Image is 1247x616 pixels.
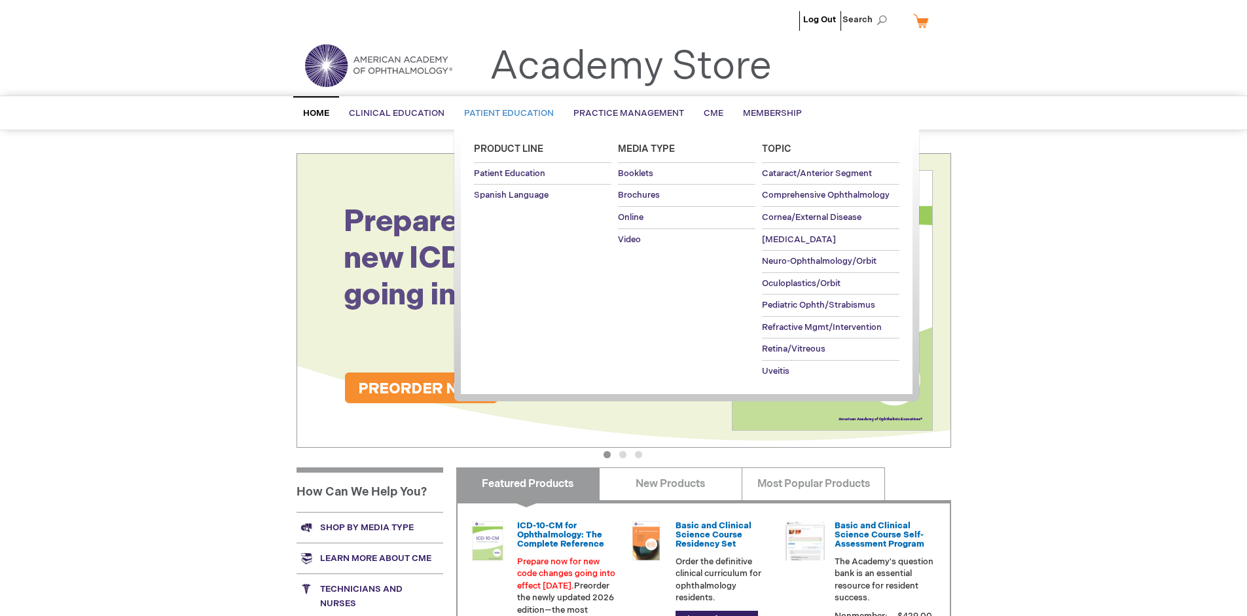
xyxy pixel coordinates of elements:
[618,234,641,245] span: Video
[762,212,861,223] span: Cornea/External Disease
[618,190,660,200] span: Brochures
[762,322,882,333] span: Refractive Mgmt/Intervention
[635,451,642,458] button: 3 of 3
[573,108,684,118] span: Practice Management
[842,7,892,33] span: Search
[786,521,825,560] img: bcscself_20.jpg
[762,344,825,354] span: Retina/Vitreous
[604,451,611,458] button: 1 of 3
[835,556,934,604] p: The Academy's question bank is an essential resource for resident success.
[762,278,840,289] span: Oculoplastics/Orbit
[803,14,836,25] a: Log Out
[618,143,675,154] span: Media Type
[618,212,643,223] span: Online
[626,521,666,560] img: 02850963u_47.png
[297,512,443,543] a: Shop by media type
[835,520,924,550] a: Basic and Clinical Science Course Self-Assessment Program
[762,190,890,200] span: Comprehensive Ophthalmology
[468,521,507,560] img: 0120008u_42.png
[517,556,615,591] font: Prepare now for new code changes going into effect [DATE].
[742,467,885,500] a: Most Popular Products
[676,520,751,550] a: Basic and Clinical Science Course Residency Set
[297,543,443,573] a: Learn more about CME
[762,300,875,310] span: Pediatric Ophth/Strabismus
[762,256,877,266] span: Neuro-Ophthalmology/Orbit
[762,234,836,245] span: [MEDICAL_DATA]
[474,168,545,179] span: Patient Education
[297,467,443,512] h1: How Can We Help You?
[743,108,802,118] span: Membership
[599,467,742,500] a: New Products
[490,43,772,90] a: Academy Store
[762,168,872,179] span: Cataract/Anterior Segment
[474,143,543,154] span: Product Line
[704,108,723,118] span: CME
[303,108,329,118] span: Home
[456,467,600,500] a: Featured Products
[762,366,789,376] span: Uveitis
[474,190,549,200] span: Spanish Language
[464,108,554,118] span: Patient Education
[676,556,775,604] p: Order the definitive clinical curriculum for ophthalmology residents.
[517,520,604,550] a: ICD-10-CM for Ophthalmology: The Complete Reference
[349,108,444,118] span: Clinical Education
[619,451,626,458] button: 2 of 3
[618,168,653,179] span: Booklets
[762,143,791,154] span: Topic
